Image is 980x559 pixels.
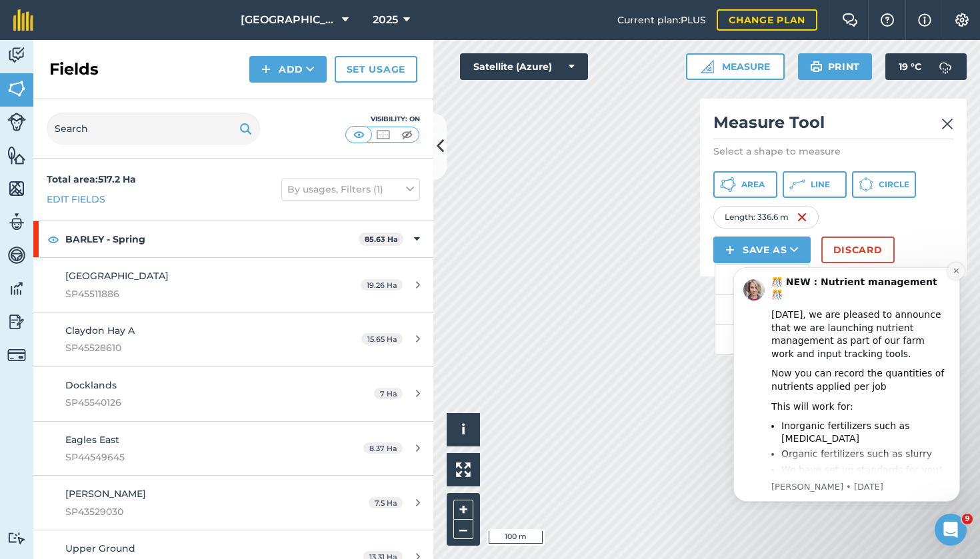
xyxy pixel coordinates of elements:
[701,60,714,73] img: Ruler icon
[447,413,480,446] button: i
[686,53,785,80] button: Measure
[932,53,959,80] img: svg+xml;base64,PD94bWwgdmVyc2lvbj0iMS4wIiBlbmNvZGluZz0idXRmLTgiPz4KPCEtLSBHZW5lcmF0b3I6IEFkb2JlIE...
[783,171,847,198] button: Line
[361,279,403,290] span: 19.26 Ha
[369,497,403,508] span: 7.5 Ha
[7,145,26,165] img: svg+xml;base64,PHN2ZyB4bWxucz0iaHR0cDovL3d3dy53My5vcmcvMjAwMC9zdmciIHdpZHRoPSI1NiIgaGVpZ2h0PSI2MC...
[33,312,433,366] a: Claydon Hay ASP4552861015.65 Ha
[954,13,970,27] img: A cog icon
[47,173,136,185] strong: Total area : 517.2 Ha
[460,53,588,80] button: Satellite (Azure)
[7,245,26,265] img: svg+xml;base64,PD94bWwgdmVyc2lvbj0iMS4wIiBlbmNvZGluZz0idXRmLTgiPz4KPCEtLSBHZW5lcmF0b3I6IEFkb2JlIE...
[7,179,26,199] img: svg+xml;base64,PHN2ZyB4bWxucz0iaHR0cDovL3d3dy53My5vcmcvMjAwMC9zdmciIHdpZHRoPSI1NiIgaGVpZ2h0PSI2MC...
[239,121,252,137] img: svg+xml;base64,PHN2ZyB4bWxucz0iaHR0cDovL3d3dy53My5vcmcvMjAwMC9zdmciIHdpZHRoPSIxOSIgaGVpZ2h0PSIyNC...
[713,206,819,229] div: Length : 336.6 m
[249,56,327,83] button: Add
[261,61,271,77] img: svg+xml;base64,PHN2ZyB4bWxucz0iaHR0cDovL3d3dy53My5vcmcvMjAwMC9zdmciIHdpZHRoPSIxNCIgaGVpZ2h0PSIyNC...
[65,286,316,301] span: SP45511886
[351,128,367,141] img: svg+xml;base64,PHN2ZyB4bWxucz0iaHR0cDovL3d3dy53My5vcmcvMjAwMC9zdmciIHdpZHRoPSI1MCIgaGVpZ2h0PSI0MC...
[713,171,777,198] button: Area
[842,13,858,27] img: Two speech bubbles overlapping with the left bubble in the forefront
[65,434,119,446] span: Eagles East
[811,179,830,190] span: Line
[65,504,316,519] span: SP43529030
[345,114,420,125] div: Visibility: On
[879,13,895,27] img: A question mark icon
[33,221,433,257] div: BARLEY - Spring85.63 Ha
[7,79,26,99] img: svg+xml;base64,PHN2ZyB4bWxucz0iaHR0cDovL3d3dy53My5vcmcvMjAwMC9zdmciIHdpZHRoPSI1NiIgaGVpZ2h0PSI2MC...
[33,258,433,312] a: [GEOGRAPHIC_DATA]SP4551188619.26 Ha
[399,128,415,141] img: svg+xml;base64,PHN2ZyB4bWxucz0iaHR0cDovL3d3dy53My5vcmcvMjAwMC9zdmciIHdpZHRoPSI1MCIgaGVpZ2h0PSI0MC...
[7,532,26,544] img: svg+xml;base64,PD94bWwgdmVyc2lvbj0iMS4wIiBlbmNvZGluZz0idXRmLTgiPz4KPCEtLSBHZW5lcmF0b3I6IEFkb2JlIE...
[373,12,398,28] span: 2025
[33,476,433,530] a: [PERSON_NAME]SP435290307.5 Ha
[65,450,316,464] span: SP44549645
[363,442,403,454] span: 8.37 Ha
[7,113,26,131] img: svg+xml;base64,PD94bWwgdmVyc2lvbj0iMS4wIiBlbmNvZGluZz0idXRmLTgiPz4KPCEtLSBHZW5lcmF0b3I6IEFkb2JlIE...
[33,422,433,476] a: Eagles EastSP445496458.37 Ha
[713,237,811,263] button: Save as FieldFeatureNote
[810,59,823,75] img: svg+xml;base64,PHN2ZyB4bWxucz0iaHR0cDovL3d3dy53My5vcmcvMjAwMC9zdmciIHdpZHRoPSIxOSIgaGVpZ2h0PSIyNC...
[7,212,26,232] img: svg+xml;base64,PD94bWwgdmVyc2lvbj0iMS4wIiBlbmNvZGluZz0idXRmLTgiPz4KPCEtLSBHZW5lcmF0b3I6IEFkb2JlIE...
[717,9,817,31] a: Change plan
[456,462,471,477] img: Four arrows, one pointing top left, one top right, one bottom right and the last bottom left
[47,192,105,207] a: Edit fields
[13,9,33,31] img: fieldmargin Logo
[7,279,26,298] img: svg+xml;base64,PD94bWwgdmVyc2lvbj0iMS4wIiBlbmNvZGluZz0idXRmLTgiPz4KPCEtLSBHZW5lcmF0b3I6IEFkb2JlIE...
[375,128,391,141] img: svg+xml;base64,PHN2ZyB4bWxucz0iaHR0cDovL3d3dy53My5vcmcvMjAwMC9zdmciIHdpZHRoPSI1MCIgaGVpZ2h0PSI0MC...
[7,312,26,332] img: svg+xml;base64,PD94bWwgdmVyc2lvbj0iMS4wIiBlbmNvZGluZz0idXRmLTgiPz4KPCEtLSBHZW5lcmF0b3I6IEFkb2JlIE...
[741,179,765,190] span: Area
[335,56,417,83] a: Set usage
[65,542,135,554] span: Upper Ground
[617,13,706,27] span: Current plan : PLUS
[461,421,465,438] span: i
[962,514,973,524] span: 9
[365,235,398,244] strong: 85.63 Ha
[879,179,909,190] span: Circle
[374,388,403,399] span: 7 Ha
[713,112,953,139] h2: Measure Tool
[47,113,260,145] input: Search
[49,59,99,80] h2: Fields
[33,367,433,421] a: DocklandsSP455401267 Ha
[65,221,359,257] strong: BARLEY - Spring
[713,145,953,158] p: Select a shape to measure
[281,179,420,200] button: By usages, Filters (1)
[941,116,953,132] img: svg+xml;base64,PHN2ZyB4bWxucz0iaHR0cDovL3d3dy53My5vcmcvMjAwMC9zdmciIHdpZHRoPSIyMiIgaGVpZ2h0PSIzMC...
[899,53,921,80] span: 19 ° C
[797,209,807,225] img: svg+xml;base64,PHN2ZyB4bWxucz0iaHR0cDovL3d3dy53My5vcmcvMjAwMC9zdmciIHdpZHRoPSIxNiIgaGVpZ2h0PSIyNC...
[713,255,980,510] iframe: Intercom notifications message
[821,237,895,263] button: Discard
[885,53,967,80] button: 19 °C
[798,53,873,80] button: Print
[47,231,59,247] img: svg+xml;base64,PHN2ZyB4bWxucz0iaHR0cDovL3d3dy53My5vcmcvMjAwMC9zdmciIHdpZHRoPSIxOCIgaGVpZ2h0PSIyNC...
[65,488,146,500] span: [PERSON_NAME]
[453,500,473,520] button: +
[361,333,403,344] span: 15.65 Ha
[918,12,931,28] img: svg+xml;base64,PHN2ZyB4bWxucz0iaHR0cDovL3d3dy53My5vcmcvMjAwMC9zdmciIHdpZHRoPSIxNyIgaGVpZ2h0PSIxNy...
[65,395,316,410] span: SP45540126
[65,270,169,282] span: [GEOGRAPHIC_DATA]
[935,514,967,546] iframe: Intercom live chat
[7,346,26,364] img: svg+xml;base64,PD94bWwgdmVyc2lvbj0iMS4wIiBlbmNvZGluZz0idXRmLTgiPz4KPCEtLSBHZW5lcmF0b3I6IEFkb2JlIE...
[453,520,473,539] button: –
[725,242,735,258] img: svg+xml;base64,PHN2ZyB4bWxucz0iaHR0cDovL3d3dy53My5vcmcvMjAwMC9zdmciIHdpZHRoPSIxNCIgaGVpZ2h0PSIyNC...
[241,12,337,28] span: [GEOGRAPHIC_DATA]
[852,171,916,198] button: Circle
[7,45,26,65] img: svg+xml;base64,PD94bWwgdmVyc2lvbj0iMS4wIiBlbmNvZGluZz0idXRmLTgiPz4KPCEtLSBHZW5lcmF0b3I6IEFkb2JlIE...
[65,379,117,391] span: Docklands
